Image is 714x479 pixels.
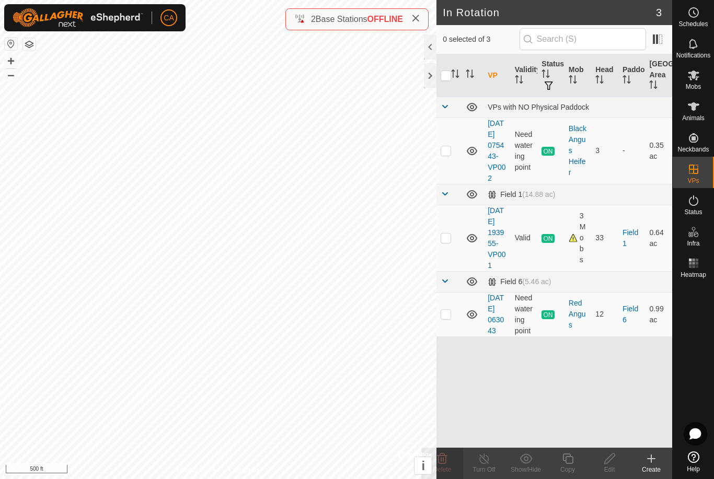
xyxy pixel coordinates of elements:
[547,465,589,474] div: Copy
[591,54,618,97] th: Head
[5,38,17,50] button: Reset Map
[522,277,551,286] span: (5.46 ac)
[542,71,550,79] p-sorticon: Activate to sort
[649,82,658,90] p-sorticon: Activate to sort
[595,77,604,85] p-sorticon: Activate to sort
[677,146,709,153] span: Neckbands
[522,190,555,198] span: (14.88 ac)
[443,34,519,45] span: 0 selected of 3
[5,55,17,67] button: +
[511,205,538,271] td: Valid
[488,294,504,335] a: [DATE] 063043
[687,178,699,184] span: VPs
[591,118,618,184] td: 3
[23,38,36,51] button: Map Layers
[542,147,554,156] span: ON
[645,292,672,336] td: 0.99 ac
[569,211,588,265] div: 3 Mobs
[511,292,538,336] td: Need watering point
[589,465,630,474] div: Edit
[623,305,638,324] a: Field 6
[687,240,699,247] span: Infra
[569,298,588,331] div: Red Angus
[451,71,459,79] p-sorticon: Activate to sort
[591,292,618,336] td: 12
[569,77,577,85] p-sorticon: Activate to sort
[488,206,505,270] a: [DATE] 193955-VP001
[676,52,710,59] span: Notifications
[645,54,672,97] th: [GEOGRAPHIC_DATA] Area
[630,465,672,474] div: Create
[228,465,259,475] a: Contact Us
[623,77,631,85] p-sorticon: Activate to sort
[466,71,474,79] p-sorticon: Activate to sort
[488,103,668,111] div: VPs with NO Physical Paddock
[569,123,588,178] div: Black Angus Heifer
[13,8,143,27] img: Gallagher Logo
[686,84,701,90] span: Mobs
[488,119,505,182] a: [DATE] 075443-VP002
[367,15,403,24] span: OFFLINE
[421,459,425,473] span: i
[565,54,592,97] th: Mob
[443,6,656,19] h2: In Rotation
[591,205,618,271] td: 33
[5,68,17,81] button: –
[520,28,646,50] input: Search (S)
[488,277,551,286] div: Field 6
[542,234,554,243] span: ON
[414,457,432,474] button: i
[656,5,662,20] span: 3
[505,465,547,474] div: Show/Hide
[463,465,505,474] div: Turn Off
[645,118,672,184] td: 0.35 ac
[177,465,216,475] a: Privacy Policy
[673,447,714,476] a: Help
[618,118,646,184] td: -
[623,228,638,248] a: Field 1
[316,15,367,24] span: Base Stations
[645,205,672,271] td: 0.64 ac
[164,13,174,24] span: CA
[537,54,565,97] th: Status
[678,21,708,27] span: Schedules
[488,190,555,199] div: Field 1
[311,15,316,24] span: 2
[483,54,511,97] th: VP
[542,310,554,319] span: ON
[684,209,702,215] span: Status
[511,54,538,97] th: Validity
[511,118,538,184] td: Need watering point
[618,54,646,97] th: Paddock
[682,115,705,121] span: Animals
[681,272,706,278] span: Heatmap
[687,466,700,472] span: Help
[515,77,523,85] p-sorticon: Activate to sort
[433,466,452,473] span: Delete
